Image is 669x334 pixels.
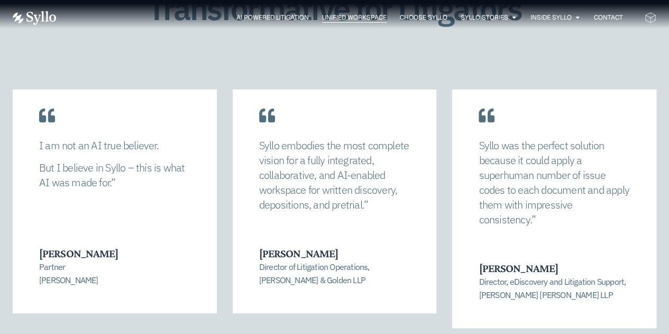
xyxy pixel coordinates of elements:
[259,247,409,260] h3: [PERSON_NAME]
[259,260,409,286] p: Director of Litigation Operations, [PERSON_NAME] & Golden LLP
[236,13,309,22] a: AI Powered Litigation
[77,13,623,23] div: Menu Toggle
[77,13,623,23] nav: Menu
[594,13,623,22] a: Contact
[461,13,508,22] a: Syllo Stories
[259,138,410,212] p: Syllo embodies the most complete vision for a fully integrated, collaborative, and AI-enabled wor...
[39,160,190,190] p: But I believe in Syllo – this is what AI was made for.”
[479,261,629,275] h3: [PERSON_NAME]
[479,275,629,301] p: Director, eDiscovery and Litigation Support, [PERSON_NAME] [PERSON_NAME] LLP
[39,260,189,286] p: Partner [PERSON_NAME]
[13,11,56,25] img: Vector
[322,13,387,22] a: Unified Workspace
[39,247,189,260] h3: [PERSON_NAME]
[400,13,447,22] a: Choose Syllo
[39,138,190,153] p: I am not an AI true believer.
[530,13,572,22] a: Inside Syllo
[479,138,630,227] p: Syllo was the perfect solution because it could apply a superhuman number of issue codes to each ...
